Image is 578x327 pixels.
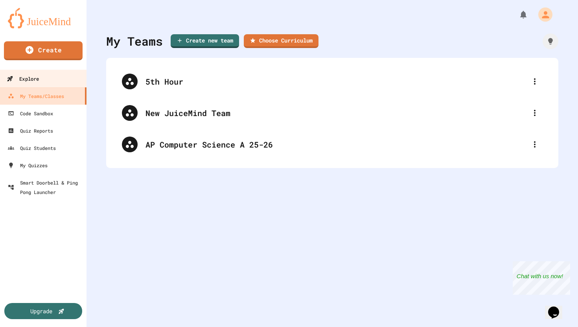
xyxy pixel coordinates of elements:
div: Explore [7,74,39,84]
div: AP Computer Science A 25-26 [114,129,550,160]
div: Quiz Students [8,143,56,153]
div: AP Computer Science A 25-26 [145,139,527,150]
div: My Notifications [504,8,530,21]
img: logo-orange.svg [8,8,79,28]
div: New JuiceMind Team [114,97,550,129]
div: New JuiceMind Team [145,107,527,119]
div: Code Sandbox [8,109,53,118]
div: My Teams [106,32,163,50]
div: 5th Hour [114,66,550,97]
a: Create [4,41,83,60]
div: My Teams/Classes [8,91,64,101]
iframe: chat widget [513,261,570,295]
a: Choose Curriculum [244,34,318,48]
div: My Account [530,6,554,24]
div: Upgrade [30,307,52,315]
a: Create new team [171,34,239,48]
div: Smart Doorbell & Ping Pong Launcher [8,178,83,197]
iframe: chat widget [545,296,570,319]
div: 5th Hour [145,76,527,87]
div: How it works [543,33,558,49]
div: My Quizzes [8,161,48,170]
div: Quiz Reports [8,126,53,135]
